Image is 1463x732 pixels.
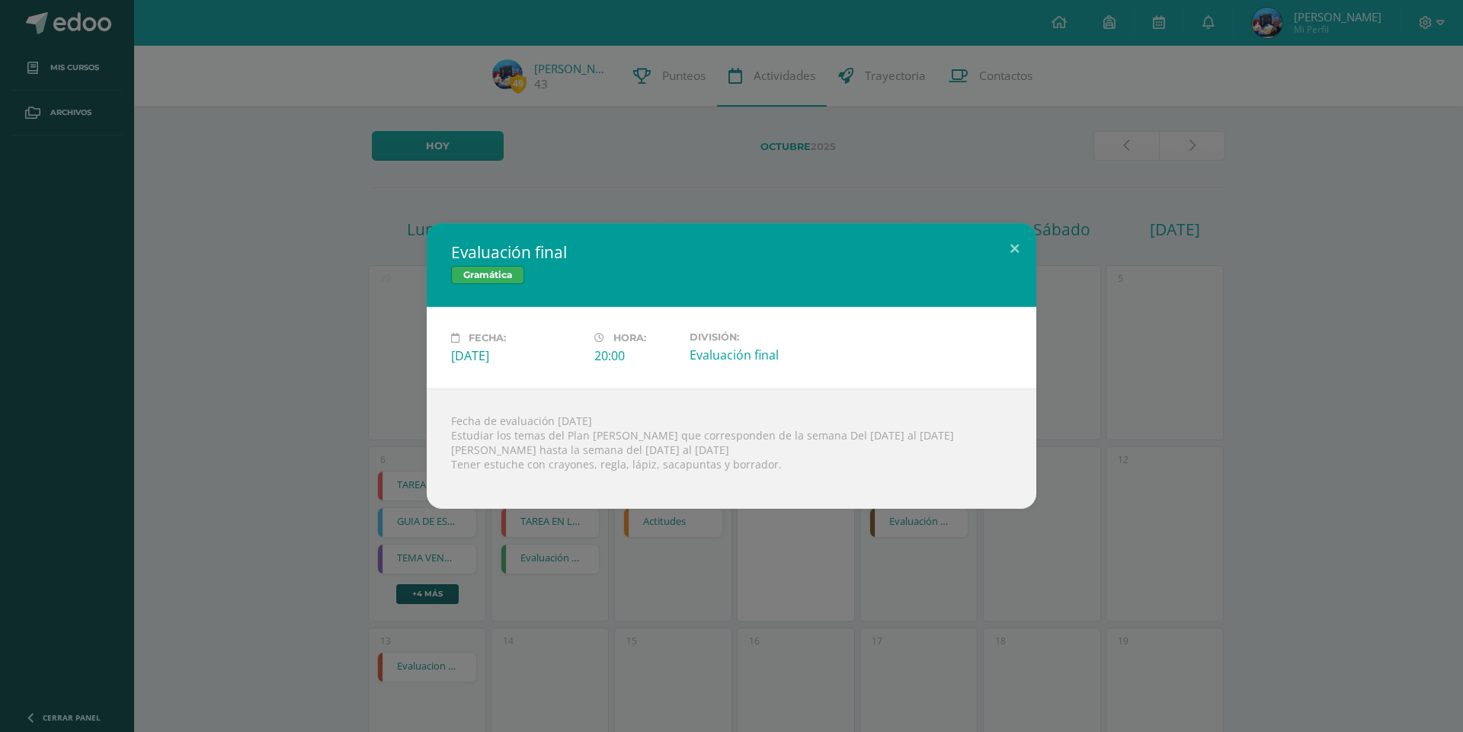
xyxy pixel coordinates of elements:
button: Close (Esc) [993,223,1036,275]
label: División: [690,331,821,343]
div: Fecha de evaluación [DATE] Estudiar los temas del Plan [PERSON_NAME] que corresponden de la seman... [427,388,1036,509]
div: [DATE] [451,347,582,364]
span: Hora: [613,332,646,344]
span: Gramática [451,266,524,284]
div: 20:00 [594,347,677,364]
div: Evaluación final [690,347,821,363]
span: Fecha: [469,332,506,344]
h2: Evaluación final [451,241,1012,263]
